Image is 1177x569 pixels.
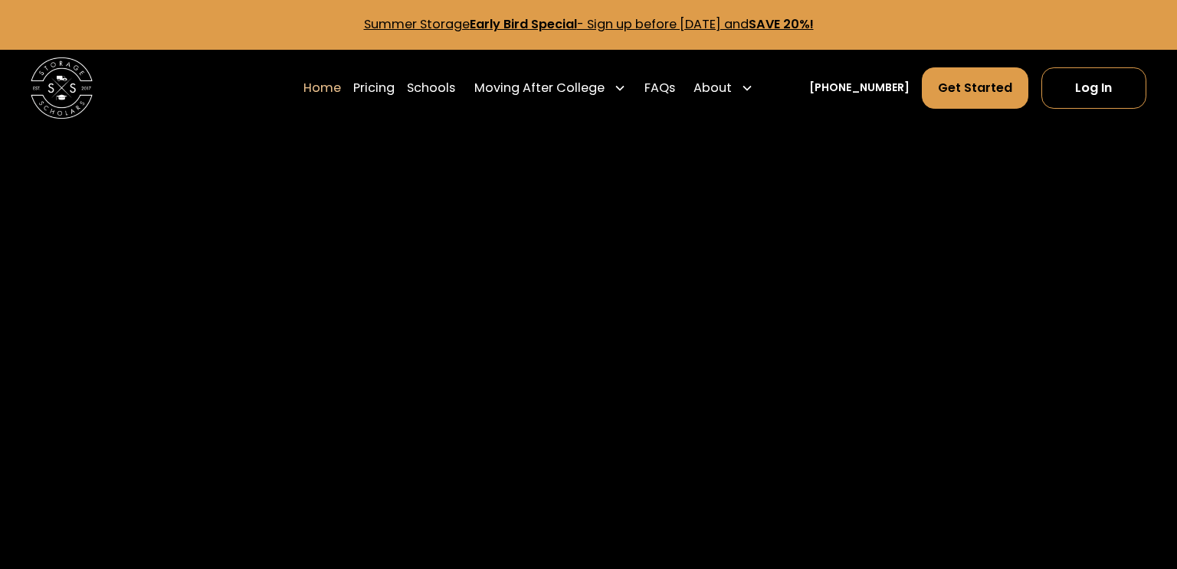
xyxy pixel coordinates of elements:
a: Summer StorageEarly Bird Special- Sign up before [DATE] andSAVE 20%! [364,15,814,33]
a: FAQs [644,67,675,110]
a: Log In [1041,67,1146,109]
strong: SAVE 20%! [749,15,814,33]
div: About [693,79,732,97]
a: [PHONE_NUMBER] [809,80,910,96]
a: Home [303,67,341,110]
a: Get Started [922,67,1028,109]
strong: Early Bird Special [470,15,577,33]
a: Schools [407,67,455,110]
a: Pricing [353,67,395,110]
img: Storage Scholars main logo [31,57,93,119]
div: Moving After College [474,79,605,97]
